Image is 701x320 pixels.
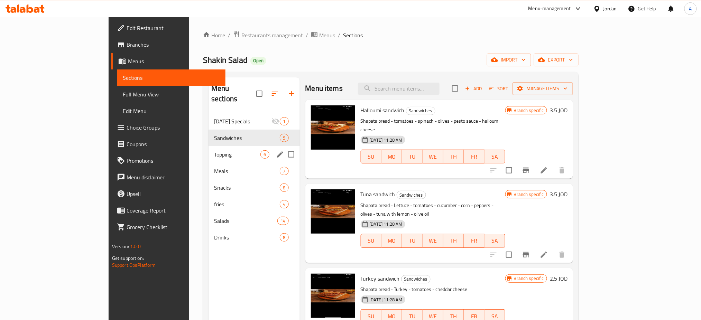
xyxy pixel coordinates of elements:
h2: Menu sections [211,83,256,104]
a: Full Menu View [117,86,226,103]
div: Sandwiches [401,275,431,283]
svg: Inactive section [271,117,280,125]
div: Meals7 [209,163,300,179]
span: FR [467,236,482,246]
p: Shapata bread - Lettuce - tomatoes - cucumber - corn - peppers - olives - tuna with lemon - olive... [361,201,505,218]
nav: Menu sections [209,110,300,248]
span: Promotions [127,157,220,165]
a: Menus [311,31,335,40]
span: Snacks [214,183,280,192]
div: items [277,217,288,225]
div: Ramadan Specials [214,117,271,125]
div: fries4 [209,196,300,213]
li: / [306,31,308,39]
span: MO [384,236,399,246]
span: Sections [343,31,363,39]
span: 5 [280,135,288,141]
div: items [280,233,288,242]
button: Branch-specific-item [518,246,534,263]
button: FR [464,234,485,248]
span: [DATE] 11:28 AM [367,297,405,303]
div: Salads [214,217,277,225]
a: Menus [111,53,226,69]
span: MO [384,152,399,162]
span: Branch specific [511,275,547,282]
button: MO [381,234,402,248]
span: TH [446,236,461,246]
span: Upsell [127,190,220,198]
div: Jordan [603,5,617,12]
span: import [492,56,526,64]
button: WE [423,234,443,248]
span: Menus [319,31,335,39]
button: SA [485,234,505,248]
span: 1.0.0 [130,242,141,251]
span: Sort sections [267,85,283,102]
h2: Menu items [305,83,343,94]
span: Sandwiches [397,191,426,199]
div: items [280,200,288,208]
span: 8 [280,234,288,241]
span: WE [425,152,441,162]
div: items [280,117,288,125]
a: Promotions [111,152,226,169]
div: Salads14 [209,213,300,229]
span: Sort items [485,83,513,94]
span: 1 [280,118,288,125]
li: / [228,31,230,39]
span: Sandwiches [406,107,435,115]
button: MO [381,150,402,163]
div: items [260,150,269,159]
a: Coupons [111,136,226,152]
a: Edit menu item [540,251,548,259]
div: Menu-management [528,4,571,13]
span: Manage items [518,84,568,93]
div: Meals [214,167,280,175]
span: Coverage Report [127,206,220,215]
div: items [280,134,288,142]
span: fries [214,200,280,208]
span: Select all sections [252,86,267,101]
h6: 3.5 JOD [550,189,568,199]
div: items [280,183,288,192]
span: 14 [278,218,288,224]
div: Topping6edit [209,146,300,163]
p: Shapata bread - tomatoes - spinach - olives - pesto sauce - halloumi cheese - [361,117,505,134]
button: SU [361,234,382,248]
span: Branch specific [511,191,547,198]
span: [DATE] 11:28 AM [367,221,405,227]
button: TH [443,150,464,163]
span: Version: [112,242,129,251]
img: Turkey sandwich [311,274,355,318]
a: Branches [111,36,226,53]
button: SU [361,150,382,163]
span: 8 [280,185,288,191]
span: 6 [261,151,269,158]
a: Upsell [111,186,226,202]
button: WE [423,150,443,163]
a: Sections [117,69,226,86]
a: Edit menu item [540,166,548,175]
span: Add item [462,83,485,94]
span: Get support on: [112,254,144,263]
a: Support.OpsPlatform [112,261,156,270]
span: Turkey sandwich [361,273,400,284]
span: Sandwiches [402,275,430,283]
span: Restaurants management [241,31,303,39]
span: Select section [448,81,462,96]
span: Sandwiches [214,134,280,142]
div: Drinks8 [209,229,300,246]
span: Drinks [214,233,280,242]
button: Add [462,83,485,94]
a: Coverage Report [111,202,226,219]
a: Menu disclaimer [111,169,226,186]
button: Add section [283,85,300,102]
button: Manage items [513,82,573,95]
span: Select to update [502,247,516,262]
span: [DATE] 11:28 AM [367,137,405,143]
